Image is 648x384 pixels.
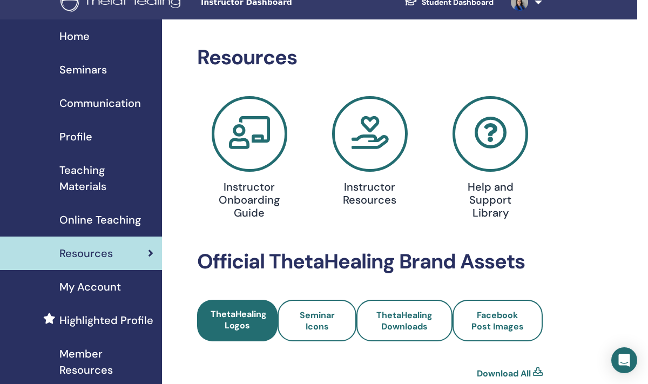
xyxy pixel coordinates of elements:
[59,28,90,44] span: Home
[59,212,141,228] span: Online Teaching
[332,180,408,206] h4: Instructor Resources
[300,309,335,332] span: Seminar Icons
[316,96,423,211] a: Instructor Resources
[59,346,153,378] span: Member Resources
[59,279,121,295] span: My Account
[59,95,141,111] span: Communication
[59,162,153,194] span: Teaching Materials
[59,62,107,78] span: Seminars
[197,300,278,341] a: ThetaHealing Logos
[197,250,543,274] h2: Official ThetaHealing Brand Assets
[471,309,524,332] span: Facebook Post Images
[59,245,113,261] span: Resources
[376,309,433,332] span: ThetaHealing Downloads
[211,308,267,331] span: ThetaHealing Logos
[477,367,531,380] a: Download All
[453,300,543,341] a: Facebook Post Images
[453,180,529,219] h4: Help and Support Library
[356,300,453,341] a: ThetaHealing Downloads
[195,96,303,224] a: Instructor Onboarding Guide
[59,312,153,328] span: Highlighted Profile
[59,129,92,145] span: Profile
[197,45,543,70] h2: Resources
[278,300,356,341] a: Seminar Icons
[437,96,544,224] a: Help and Support Library
[212,180,287,219] h4: Instructor Onboarding Guide
[611,347,637,373] div: Open Intercom Messenger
